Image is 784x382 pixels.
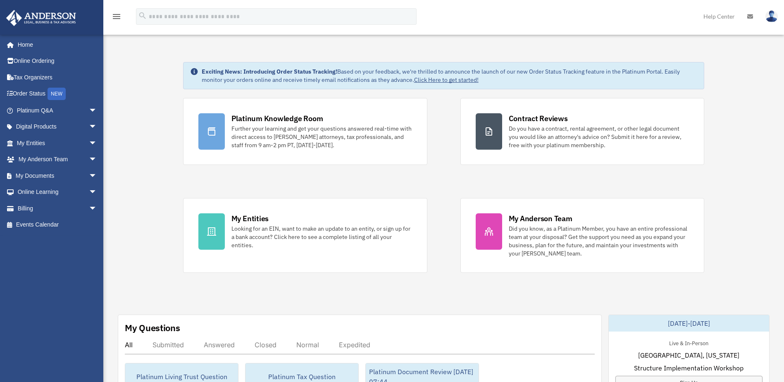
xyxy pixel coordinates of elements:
div: Submitted [153,341,184,349]
div: Did you know, as a Platinum Member, you have an entire professional team at your disposal? Get th... [509,224,689,258]
div: Do you have a contract, rental agreement, or other legal document you would like an attorney's ad... [509,124,689,149]
span: Structure Implementation Workshop [634,363,743,373]
a: My Anderson Teamarrow_drop_down [6,151,110,168]
div: Live & In-Person [662,338,715,347]
div: My Questions [125,322,180,334]
span: arrow_drop_down [89,102,105,119]
a: Platinum Knowledge Room Further your learning and get your questions answered real-time with dire... [183,98,427,165]
a: My Anderson Team Did you know, as a Platinum Member, you have an entire professional team at your... [460,198,705,273]
div: Closed [255,341,276,349]
span: arrow_drop_down [89,167,105,184]
div: Contract Reviews [509,113,568,124]
a: Digital Productsarrow_drop_down [6,119,110,135]
span: [GEOGRAPHIC_DATA], [US_STATE] [638,350,739,360]
a: Order StatusNEW [6,86,110,103]
a: Platinum Q&Aarrow_drop_down [6,102,110,119]
div: Based on your feedback, we're thrilled to announce the launch of our new Order Status Tracking fe... [202,67,698,84]
span: arrow_drop_down [89,200,105,217]
div: My Anderson Team [509,213,572,224]
span: arrow_drop_down [89,184,105,201]
div: Normal [296,341,319,349]
div: Looking for an EIN, want to make an update to an entity, or sign up for a bank account? Click her... [231,224,412,249]
a: Tax Organizers [6,69,110,86]
div: My Entities [231,213,269,224]
div: NEW [48,88,66,100]
img: Anderson Advisors Platinum Portal [4,10,79,26]
div: Further your learning and get your questions answered real-time with direct access to [PERSON_NAM... [231,124,412,149]
span: arrow_drop_down [89,119,105,136]
div: Platinum Knowledge Room [231,113,323,124]
a: Home [6,36,105,53]
img: User Pic [765,10,778,22]
strong: Exciting News: Introducing Order Status Tracking! [202,68,337,75]
a: Billingarrow_drop_down [6,200,110,217]
div: Answered [204,341,235,349]
a: Online Learningarrow_drop_down [6,184,110,201]
a: menu [112,14,122,21]
a: My Documentsarrow_drop_down [6,167,110,184]
a: My Entities Looking for an EIN, want to make an update to an entity, or sign up for a bank accoun... [183,198,427,273]
a: Contract Reviews Do you have a contract, rental agreement, or other legal document you would like... [460,98,705,165]
a: Online Ordering [6,53,110,69]
a: Events Calendar [6,217,110,233]
a: My Entitiesarrow_drop_down [6,135,110,151]
a: Click Here to get started! [414,76,479,84]
span: arrow_drop_down [89,151,105,168]
span: arrow_drop_down [89,135,105,152]
div: Expedited [339,341,370,349]
i: menu [112,12,122,21]
div: All [125,341,133,349]
div: [DATE]-[DATE] [609,315,769,332]
i: search [138,11,147,20]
